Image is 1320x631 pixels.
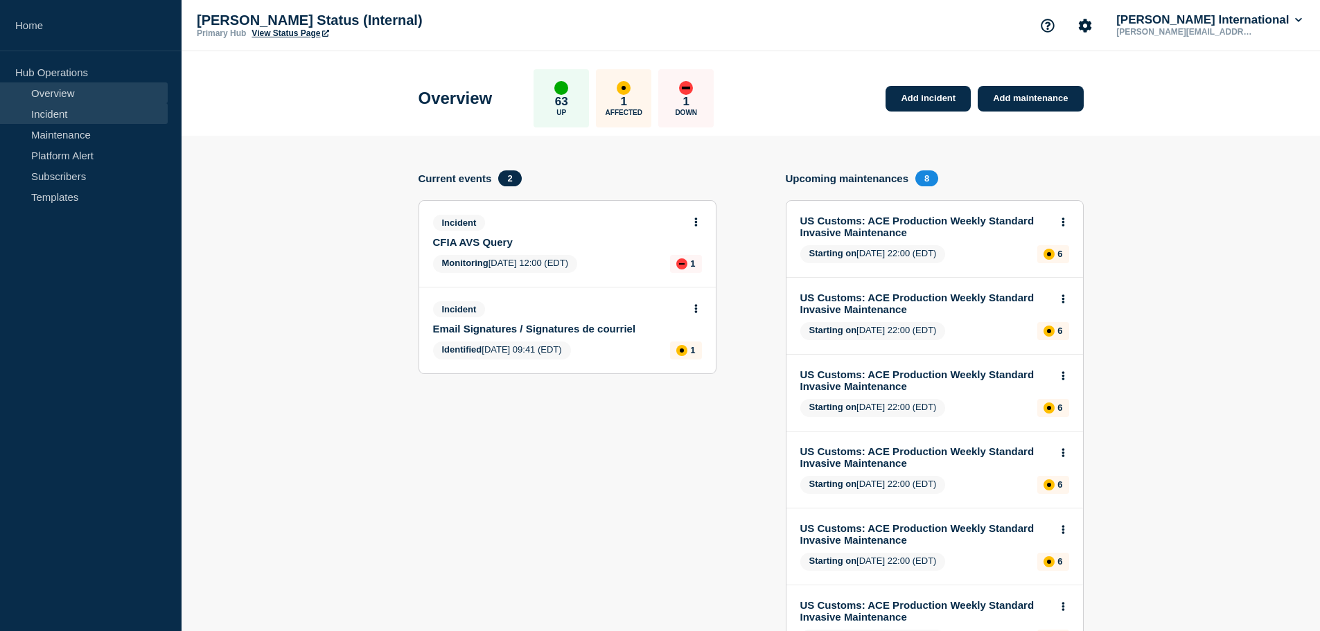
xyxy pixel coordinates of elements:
[1033,11,1062,40] button: Support
[433,215,486,231] span: Incident
[1044,249,1055,260] div: affected
[433,255,578,273] span: [DATE] 12:00 (EDT)
[800,215,1050,238] a: US Customs: ACE Production Weekly Standard Invasive Maintenance
[606,109,642,116] p: Affected
[1057,249,1062,259] p: 6
[1057,479,1062,490] p: 6
[419,89,493,108] h1: Overview
[679,81,693,95] div: down
[809,556,857,566] span: Starting on
[800,599,1050,623] a: US Customs: ACE Production Weekly Standard Invasive Maintenance
[676,258,687,269] div: down
[554,81,568,95] div: up
[433,323,683,335] a: Email Signatures / Signatures de courriel
[800,476,946,494] span: [DATE] 22:00 (EDT)
[809,248,857,258] span: Starting on
[800,445,1050,469] a: US Customs: ACE Production Weekly Standard Invasive Maintenance
[886,86,971,112] a: Add incident
[800,245,946,263] span: [DATE] 22:00 (EDT)
[433,341,571,359] span: [DATE] 09:41 (EDT)
[690,345,695,355] p: 1
[556,109,566,116] p: Up
[800,522,1050,546] a: US Customs: ACE Production Weekly Standard Invasive Maintenance
[1114,13,1305,27] button: [PERSON_NAME] International
[800,368,1050,392] a: US Customs: ACE Production Weekly Standard Invasive Maintenance
[683,95,689,109] p: 1
[915,170,938,186] span: 8
[197,12,474,28] p: [PERSON_NAME] Status (Internal)
[690,258,695,269] p: 1
[555,95,568,109] p: 63
[1071,11,1100,40] button: Account settings
[800,399,946,417] span: [DATE] 22:00 (EDT)
[252,28,328,38] a: View Status Page
[676,345,687,356] div: affected
[498,170,521,186] span: 2
[978,86,1083,112] a: Add maintenance
[433,236,683,248] a: CFIA AVS Query
[1057,556,1062,567] p: 6
[442,258,489,268] span: Monitoring
[1057,326,1062,336] p: 6
[809,479,857,489] span: Starting on
[1044,402,1055,414] div: affected
[800,553,946,571] span: [DATE] 22:00 (EDT)
[197,28,246,38] p: Primary Hub
[1044,326,1055,337] div: affected
[1114,27,1258,37] p: [PERSON_NAME][EMAIL_ADDRESS][PERSON_NAME][DOMAIN_NAME]
[442,344,482,355] span: Identified
[809,325,857,335] span: Starting on
[786,172,909,184] h4: Upcoming maintenances
[800,292,1050,315] a: US Customs: ACE Production Weekly Standard Invasive Maintenance
[809,402,857,412] span: Starting on
[800,322,946,340] span: [DATE] 22:00 (EDT)
[617,81,631,95] div: affected
[1057,402,1062,413] p: 6
[419,172,492,184] h4: Current events
[1044,556,1055,567] div: affected
[1044,479,1055,490] div: affected
[621,95,627,109] p: 1
[433,301,486,317] span: Incident
[675,109,697,116] p: Down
